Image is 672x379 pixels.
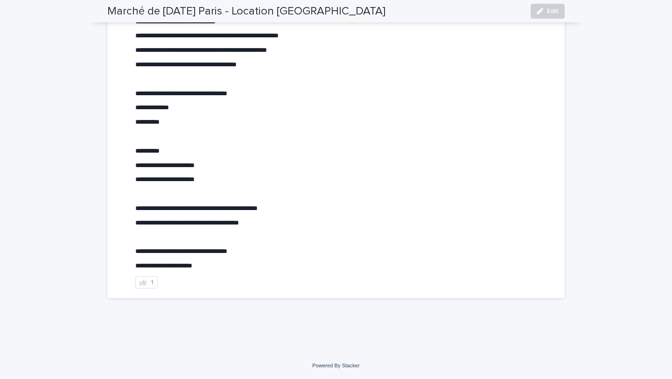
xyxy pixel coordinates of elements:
a: Powered By Stacker [312,363,359,368]
button: 1 [135,276,158,288]
button: Edit [531,4,565,19]
div: 1 [151,279,154,286]
h2: Marché de [DATE] Paris - Location [GEOGRAPHIC_DATA] [107,5,385,18]
span: Edit [547,8,559,14]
